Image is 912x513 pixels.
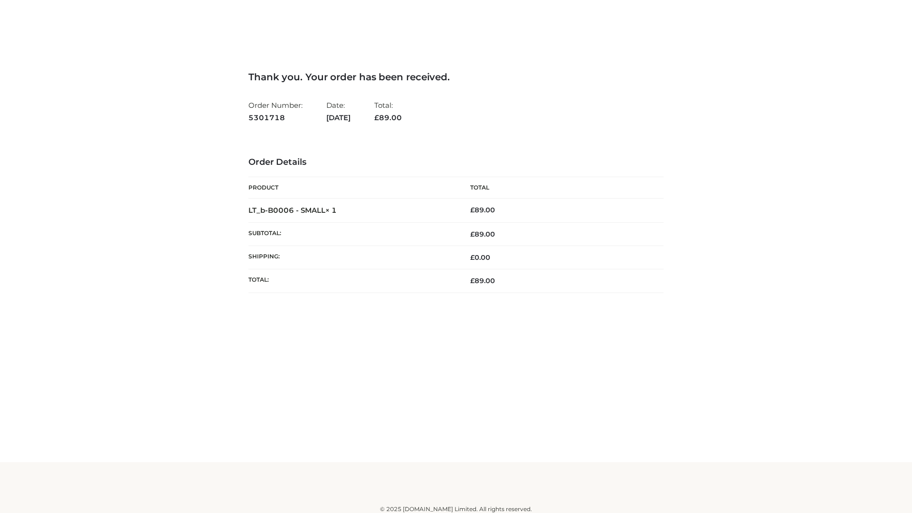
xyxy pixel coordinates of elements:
[470,206,495,214] bdi: 89.00
[248,246,456,269] th: Shipping:
[470,206,475,214] span: £
[374,97,402,126] li: Total:
[470,230,495,238] span: 89.00
[470,230,475,238] span: £
[248,97,303,126] li: Order Number:
[326,112,351,124] strong: [DATE]
[374,113,379,122] span: £
[326,97,351,126] li: Date:
[470,276,475,285] span: £
[325,206,337,215] strong: × 1
[248,206,337,215] strong: LT_b-B0006 - SMALL
[470,253,475,262] span: £
[470,276,495,285] span: 89.00
[456,177,664,199] th: Total
[248,71,664,83] h3: Thank you. Your order has been received.
[248,157,664,168] h3: Order Details
[248,269,456,293] th: Total:
[248,222,456,246] th: Subtotal:
[470,253,490,262] bdi: 0.00
[248,112,303,124] strong: 5301718
[374,113,402,122] span: 89.00
[248,177,456,199] th: Product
